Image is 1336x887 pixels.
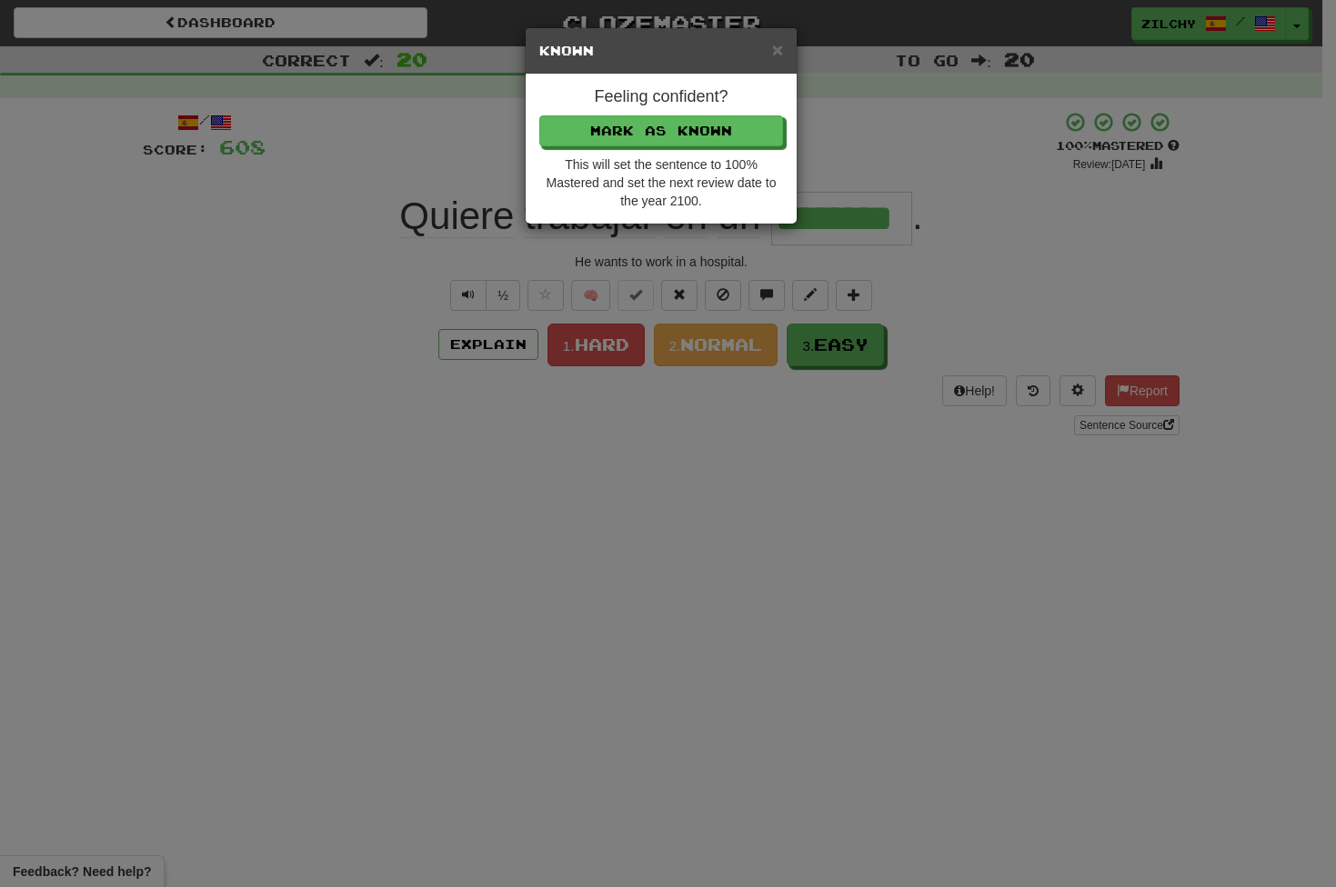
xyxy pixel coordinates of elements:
h5: Known [539,42,783,60]
div: This will set the sentence to 100% Mastered and set the next review date to the year 2100. [539,155,783,210]
button: Mark as Known [539,115,783,146]
button: Close [772,40,783,59]
span: × [772,39,783,60]
h4: Feeling confident? [539,88,783,106]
